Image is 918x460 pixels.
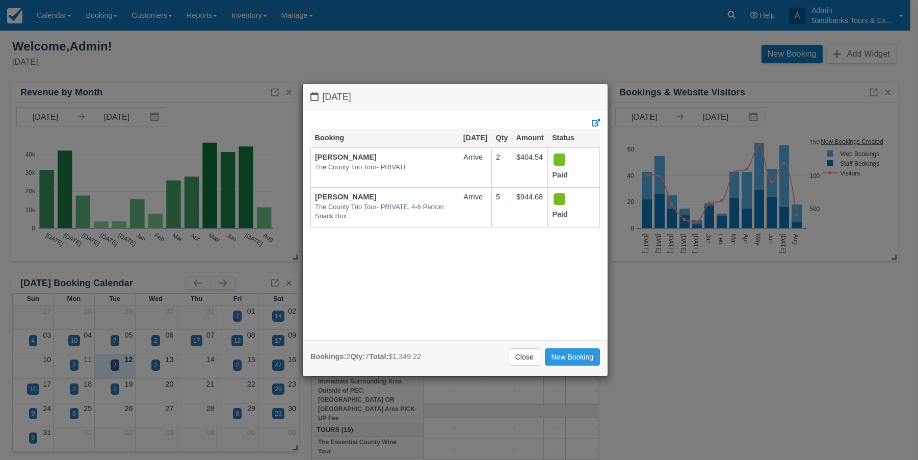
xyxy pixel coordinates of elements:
[310,92,600,103] h4: [DATE]
[512,147,548,187] td: $404.54
[552,192,586,223] div: Paid
[552,134,574,142] a: Status
[315,202,455,221] em: The County Trio Tour- PRIVATE, 4-6 Person Snack Box
[315,163,455,172] em: The County Trio Tour- PRIVATE
[369,352,388,361] strong: Total:
[315,153,377,161] a: [PERSON_NAME]
[496,134,508,142] a: Qty
[315,193,377,201] a: [PERSON_NAME]
[509,348,540,366] a: Close
[315,134,345,142] a: Booking
[552,152,586,183] div: Paid
[350,352,365,361] strong: Qty:
[512,188,548,227] td: $944.68
[310,351,421,362] div: 2 7 $1,349.22
[459,188,492,227] td: Arrive
[492,188,512,227] td: 5
[516,134,544,142] a: Amount
[463,134,488,142] a: [DATE]
[492,147,512,187] td: 2
[310,352,346,361] strong: Bookings:
[545,348,600,366] a: New Booking
[459,147,492,187] td: Arrive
